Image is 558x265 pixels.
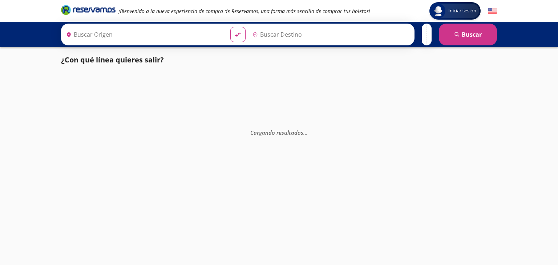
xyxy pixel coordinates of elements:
[63,25,225,44] input: Buscar Origen
[439,24,497,45] button: Buscar
[250,129,308,136] em: Cargando resultados
[488,7,497,16] button: English
[61,4,116,17] a: Brand Logo
[303,129,305,136] span: .
[61,54,164,65] p: ¿Con qué línea quieres salir?
[250,25,411,44] input: Buscar Destino
[61,4,116,15] i: Brand Logo
[118,8,370,15] em: ¡Bienvenido a la nueva experiencia de compra de Reservamos, una forma más sencilla de comprar tus...
[306,129,308,136] span: .
[305,129,306,136] span: .
[445,7,479,15] span: Iniciar sesión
